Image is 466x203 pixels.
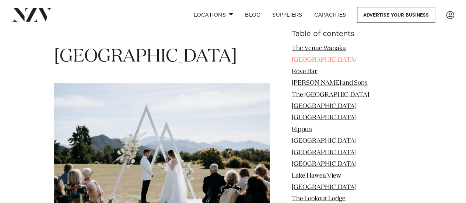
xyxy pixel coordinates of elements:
a: Capacities [308,7,352,23]
a: [GEOGRAPHIC_DATA] [292,161,357,167]
a: Rove Bar [292,68,318,74]
span: [GEOGRAPHIC_DATA] [54,48,237,66]
img: nzv-logo.png [12,8,52,21]
a: BLOG [239,7,266,23]
a: Lake Hawea View [292,172,341,179]
a: Advertise your business [357,7,435,23]
a: [GEOGRAPHIC_DATA] [292,138,357,144]
a: The Lookout Lodge [292,196,346,202]
a: [GEOGRAPHIC_DATA] [292,184,357,190]
a: [PERSON_NAME] and Sons [292,80,368,86]
a: [GEOGRAPHIC_DATA] [292,56,357,63]
h6: Table of contents [292,30,412,38]
a: The Venue Wanaka [292,45,346,51]
a: The [GEOGRAPHIC_DATA] [292,91,369,98]
a: [GEOGRAPHIC_DATA] [292,103,357,109]
a: SUPPLIERS [266,7,308,23]
a: Rippon [292,126,312,132]
a: Locations [188,7,239,23]
a: [GEOGRAPHIC_DATA] [292,149,357,155]
a: [GEOGRAPHIC_DATA] [292,115,357,121]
